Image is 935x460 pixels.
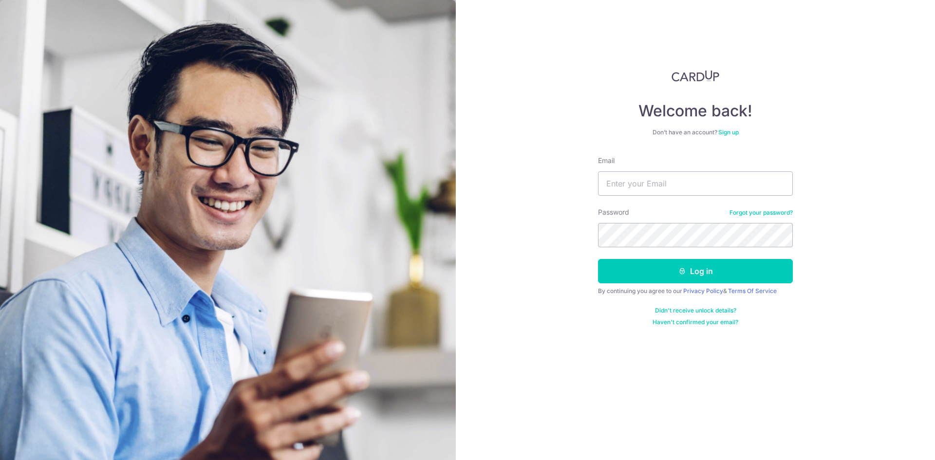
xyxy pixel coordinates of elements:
input: Enter your Email [598,171,793,196]
a: Privacy Policy [683,287,723,294]
a: Didn't receive unlock details? [655,307,736,314]
label: Email [598,156,615,166]
a: Haven't confirmed your email? [653,318,738,326]
div: By continuing you agree to our & [598,287,793,295]
button: Log in [598,259,793,283]
h4: Welcome back! [598,101,793,121]
a: Terms Of Service [728,287,777,294]
div: Don’t have an account? [598,129,793,136]
label: Password [598,207,629,217]
a: Sign up [718,129,739,136]
img: CardUp Logo [672,70,719,82]
a: Forgot your password? [729,209,793,217]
